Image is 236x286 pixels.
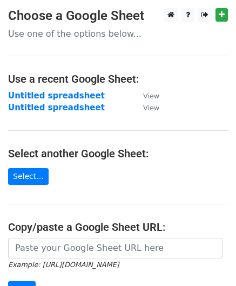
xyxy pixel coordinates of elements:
a: View [132,91,159,101]
a: Select... [8,168,49,185]
a: Untitled spreadsheet [8,103,105,112]
a: Untitled spreadsheet [8,91,105,101]
input: Paste your Google Sheet URL here [8,238,222,258]
h4: Copy/paste a Google Sheet URL: [8,221,228,234]
p: Use one of the options below... [8,28,228,39]
h4: Select another Google Sheet: [8,147,228,160]
small: View [143,92,159,100]
h4: Use a recent Google Sheet: [8,72,228,85]
h3: Choose a Google Sheet [8,8,228,24]
a: View [132,103,159,112]
small: Example: [URL][DOMAIN_NAME] [8,261,119,269]
small: View [143,104,159,112]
